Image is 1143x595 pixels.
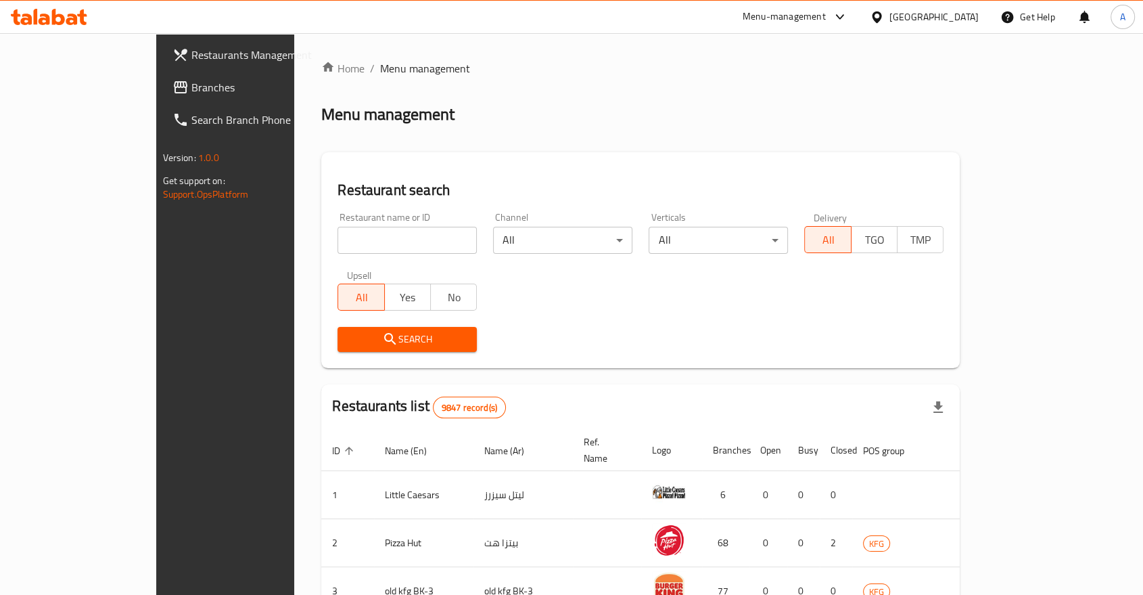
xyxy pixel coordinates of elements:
button: All [337,284,384,311]
span: All [344,288,379,307]
td: Pizza Hut [374,519,473,567]
span: Yes [390,288,425,307]
nav: breadcrumb [321,60,960,76]
a: Branches [162,71,347,104]
div: Total records count [433,397,506,418]
span: Menu management [380,60,470,76]
th: Open [749,430,787,471]
li: / [370,60,375,76]
button: Yes [384,284,431,311]
a: Support.OpsPlatform [163,185,249,203]
td: 68 [702,519,749,567]
h2: Restaurants list [332,396,506,418]
button: All [804,226,851,253]
a: Search Branch Phone [162,104,347,136]
td: 0 [749,519,787,567]
span: Search [348,331,466,348]
h2: Restaurant search [337,180,943,200]
div: All [493,227,632,254]
th: Branches [702,430,749,471]
img: Little Caesars [652,475,686,509]
td: بيتزا هت [473,519,573,567]
span: No [436,288,471,307]
span: Search Branch Phone [191,112,336,128]
td: 2 [321,519,374,567]
img: Pizza Hut [652,523,686,557]
span: Restaurants Management [191,47,336,63]
td: 0 [820,471,852,519]
span: Name (En) [385,443,444,459]
span: Branches [191,79,336,95]
span: 9847 record(s) [434,401,505,414]
span: ID [332,443,358,459]
div: Menu-management [743,9,826,25]
th: Closed [820,430,852,471]
span: Get support on: [163,172,225,190]
span: Version: [163,149,196,167]
div: All [649,227,788,254]
td: Little Caesars [374,471,473,519]
div: [GEOGRAPHIC_DATA] [889,9,979,24]
th: Logo [641,430,702,471]
td: 6 [702,471,749,519]
button: TMP [897,226,943,253]
h2: Menu management [321,104,454,125]
td: 2 [820,519,852,567]
th: Busy [787,430,820,471]
button: No [430,284,477,311]
span: All [810,230,845,250]
td: 1 [321,471,374,519]
span: A [1120,9,1125,24]
span: TMP [903,230,938,250]
div: Export file [922,391,954,424]
td: 0 [787,519,820,567]
span: TGO [857,230,892,250]
span: POS group [863,443,922,459]
button: Search [337,327,477,352]
span: 1.0.0 [198,149,219,167]
span: Ref. Name [584,434,625,466]
span: KFG [864,536,889,552]
td: 0 [749,471,787,519]
input: Search for restaurant name or ID.. [337,227,477,254]
label: Delivery [814,213,847,222]
button: TGO [851,226,897,253]
label: Upsell [347,270,372,280]
td: ليتل سيزرز [473,471,573,519]
td: 0 [787,471,820,519]
a: Restaurants Management [162,39,347,71]
span: Name (Ar) [484,443,542,459]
